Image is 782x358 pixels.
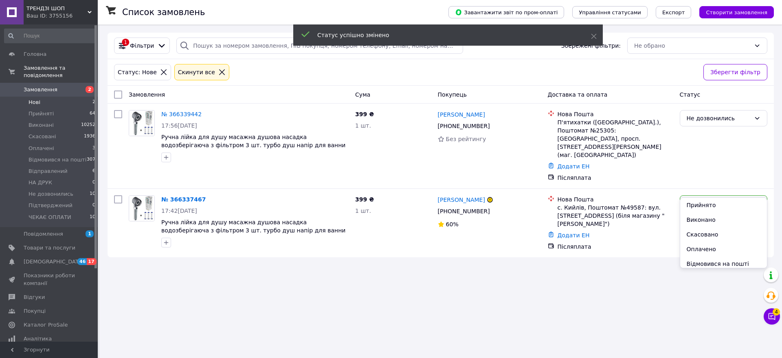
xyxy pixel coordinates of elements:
div: П'ятихатки ([GEOGRAPHIC_DATA].), Поштомат №25305: [GEOGRAPHIC_DATA], просп. [STREET_ADDRESS][PERS... [558,118,673,159]
span: 60% [446,221,459,228]
span: НА ДРУК [29,179,52,186]
span: Нові [29,99,40,106]
a: Фото товару [129,195,155,221]
a: Додати ЕН [558,232,590,239]
li: Виконано [680,212,767,227]
a: Ручна лійка для душу масажна душова насадка водозберігаюча з фільтром 3 шт. турбо душ напір для в... [161,134,345,148]
span: 3 [92,145,95,152]
span: 17:42[DATE] [161,208,197,214]
button: Управління статусами [572,6,648,18]
span: 1 шт. [355,208,371,214]
a: Ручна лійка для душу масажна душова насадка водозберігаюча з фільтром 3 шт. турбо душ напір для в... [161,219,345,234]
a: № 366339442 [161,111,202,117]
button: Чат з покупцем4 [764,308,780,325]
span: Cума [355,91,370,98]
button: Зберегти фільтр [703,64,767,80]
span: 64 [90,110,95,117]
img: Фото товару [129,110,154,136]
li: Скасовано [680,227,767,242]
span: 0 [92,202,95,209]
a: № 366337467 [161,196,206,203]
span: 2 [86,86,94,93]
div: Статус: Нове [116,68,158,77]
span: Повідомлення [24,230,63,238]
li: Відмовився на пошті [680,256,767,271]
span: Фільтри [130,42,154,50]
span: Без рейтингу [446,136,486,142]
span: Аналітика [24,335,52,343]
div: Післяплата [558,243,673,251]
a: Створити замовлення [691,9,774,15]
span: 17 [87,258,96,265]
li: Оплачено [680,242,767,256]
span: Прийняті [29,110,54,117]
span: Створити замовлення [706,9,767,15]
span: 307 [87,156,95,164]
a: [PERSON_NAME] [438,110,485,119]
span: 1936 [84,133,95,140]
div: Ваш ID: 3755156 [26,12,98,20]
div: Нова Пошта [558,110,673,118]
a: Фото товару [129,110,155,136]
img: Фото товару [129,196,154,221]
span: Головна [24,51,46,58]
span: [DEMOGRAPHIC_DATA] [24,258,84,265]
span: Показники роботи компанії [24,272,75,287]
span: Доставка та оплата [548,91,608,98]
span: ТРЕНДЗІ ШОП [26,5,88,12]
span: Не дозвонились [29,190,73,198]
span: Відмовився на пошті [29,156,86,164]
h1: Список замовлень [122,7,205,17]
span: Управління статусами [579,9,641,15]
span: 10 [90,214,95,221]
a: Додати ЕН [558,163,590,170]
button: Створити замовлення [699,6,774,18]
span: 399 ₴ [355,111,374,117]
span: 17:56[DATE] [161,122,197,129]
span: Відгуки [24,294,45,301]
span: Каталог ProSale [24,321,68,329]
span: Відправлений [29,168,68,175]
button: Експорт [656,6,692,18]
div: Післяплата [558,174,673,182]
span: Зберегти фільтр [710,68,760,77]
span: Скасовані [29,133,56,140]
div: Статус успішно змінено [317,31,571,39]
span: Замовлення [129,91,165,98]
li: Прийнято [680,198,767,212]
span: Завантажити звіт по пром-оплаті [455,9,558,16]
span: 4 [773,308,780,316]
span: Покупець [438,91,467,98]
input: Пошук [4,29,96,43]
div: с. Кийлів, Поштомат №49587: вул. [STREET_ADDRESS] (біля магазину "[PERSON_NAME]") [558,203,673,228]
div: Не дозвонились [687,114,751,123]
div: Нова Пошта [558,195,673,203]
div: [PHONE_NUMBER] [436,206,492,217]
span: ЧЕКАЄ ОПЛАТИ [29,214,71,221]
span: Підтверджений [29,202,72,209]
span: 2 [92,99,95,106]
span: 0 [92,179,95,186]
span: Товари та послуги [24,244,75,252]
div: [PHONE_NUMBER] [436,120,492,132]
span: Експорт [662,9,685,15]
a: [PERSON_NAME] [438,196,485,204]
span: 399 ₴ [355,196,374,203]
span: 10252 [81,122,95,129]
span: Оплачені [29,145,54,152]
span: 10 [90,190,95,198]
span: Виконані [29,122,54,129]
div: Не обрано [634,41,751,50]
button: Завантажити звіт по пром-оплаті [448,6,564,18]
span: 46 [77,258,87,265]
span: Замовлення та повідомлення [24,64,98,79]
span: 1 [86,230,94,237]
span: 6 [92,168,95,175]
span: Статус [680,91,701,98]
span: Покупці [24,307,46,315]
div: Cкинути все [176,68,217,77]
span: Замовлення [24,86,57,93]
span: 1 шт. [355,122,371,129]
